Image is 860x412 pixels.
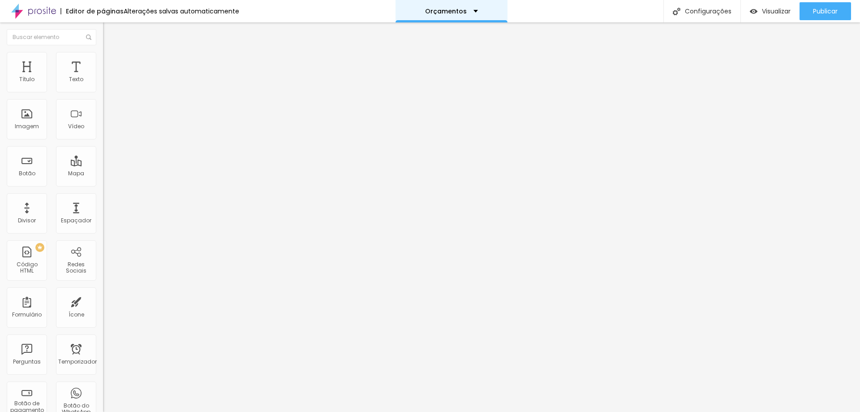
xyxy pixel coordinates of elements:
font: Ícone [69,311,84,318]
font: Visualizar [762,7,791,16]
font: Formulário [12,311,42,318]
font: Mapa [68,169,84,177]
font: Título [19,75,34,83]
font: Botão [19,169,35,177]
font: Texto [69,75,83,83]
button: Visualizar [741,2,800,20]
input: Buscar elemento [7,29,96,45]
img: Ícone [673,8,680,15]
iframe: Editor [103,22,860,412]
button: Publicar [800,2,851,20]
img: view-1.svg [750,8,757,15]
font: Perguntas [13,358,41,365]
font: Espaçador [61,217,91,224]
font: Redes Sociais [66,260,86,274]
font: Divisor [18,217,36,224]
font: Alterações salvas automaticamente [124,7,239,16]
font: Código HTML [17,260,38,274]
font: Temporizador [58,358,97,365]
font: Imagem [15,122,39,130]
font: Publicar [813,7,838,16]
font: Editor de páginas [66,7,124,16]
font: Orçamentos [425,7,467,16]
img: Ícone [86,35,91,40]
font: Configurações [685,7,731,16]
font: Vídeo [68,122,84,130]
